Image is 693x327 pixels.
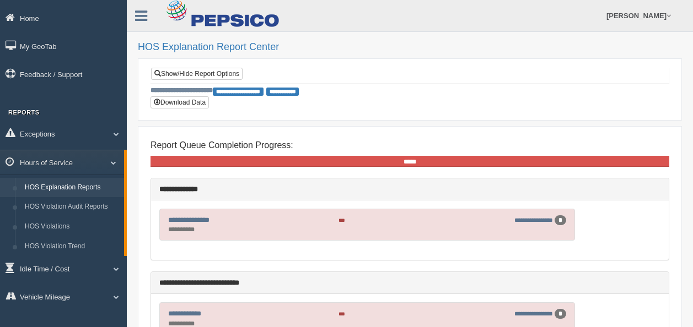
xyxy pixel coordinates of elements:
a: HOS Violation Audit Reports [20,197,124,217]
a: Show/Hide Report Options [151,68,243,80]
button: Download Data [151,96,209,108]
a: HOS Violation Trend [20,237,124,257]
h4: Report Queue Completion Progress: [151,140,669,150]
a: HOS Explanation Reports [20,178,124,198]
a: HOS Violations [20,217,124,237]
h2: HOS Explanation Report Center [138,42,682,53]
